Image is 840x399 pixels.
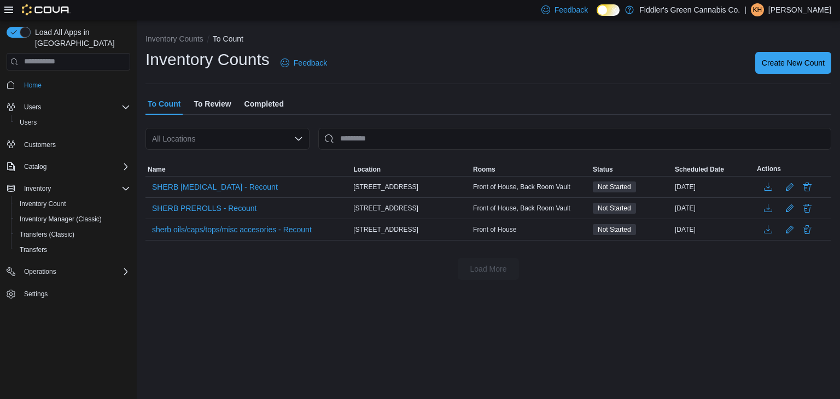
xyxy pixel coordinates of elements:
span: Users [15,116,130,129]
div: Kimberly Higenell [751,3,764,16]
span: Inventory Count [20,199,66,208]
button: Inventory [2,181,135,196]
button: Scheduled Date [673,163,755,176]
input: Dark Mode [597,4,620,16]
button: Rooms [471,163,591,176]
button: Edit count details [783,221,796,238]
span: Inventory Count [15,197,130,210]
button: Location [351,163,471,176]
span: Transfers [20,245,47,254]
span: Feedback [294,57,327,68]
button: SHERB PREROLLS - Recount [148,200,261,216]
span: Settings [20,287,130,301]
a: Inventory Count [15,197,71,210]
p: | [744,3,746,16]
span: Scheduled Date [675,165,724,174]
nav: Complex example [7,73,130,331]
span: Transfers [15,243,130,256]
button: Create New Count [755,52,831,74]
button: Inventory Count [11,196,135,212]
a: Customers [20,138,60,151]
span: Name [148,165,166,174]
span: Users [20,118,37,127]
button: Load More [458,258,519,280]
button: Operations [20,265,61,278]
a: Settings [20,287,52,301]
button: Customers [2,137,135,152]
span: [STREET_ADDRESS] [353,183,418,191]
span: Status [593,165,613,174]
span: Inventory [20,182,130,195]
div: Front of House, Back Room Vault [471,202,591,215]
span: Inventory Manager (Classic) [15,213,130,226]
span: Home [20,78,130,92]
span: Operations [20,265,130,278]
button: Edit count details [783,179,796,195]
span: Customers [20,138,130,151]
button: SHERB [MEDICAL_DATA] - Recount [148,179,282,195]
span: SHERB [MEDICAL_DATA] - Recount [152,181,278,192]
span: Transfers (Classic) [20,230,74,239]
span: Not Started [593,224,636,235]
button: Catalog [20,160,51,173]
button: Transfers [11,242,135,257]
input: This is a search bar. After typing your query, hit enter to filter the results lower in the page. [318,128,831,150]
span: [STREET_ADDRESS] [353,204,418,213]
div: [DATE] [673,202,755,215]
a: Users [15,116,41,129]
a: Transfers (Classic) [15,228,79,241]
span: Customers [24,140,56,149]
span: Users [24,103,41,112]
button: Delete [801,202,814,215]
span: Operations [24,267,56,276]
div: [DATE] [673,223,755,236]
span: Settings [24,290,48,298]
a: Home [20,79,46,92]
button: Status [591,163,673,176]
span: Not Started [593,181,636,192]
span: [STREET_ADDRESS] [353,225,418,234]
button: Users [20,101,45,114]
button: Operations [2,264,135,279]
div: [DATE] [673,180,755,193]
span: Feedback [555,4,588,15]
span: Transfers (Classic) [15,228,130,241]
button: Inventory [20,182,55,195]
a: Inventory Manager (Classic) [15,213,106,226]
button: Name [145,163,351,176]
span: Inventory [24,184,51,193]
span: To Count [148,93,180,115]
span: Load More [470,263,507,274]
span: Rooms [473,165,495,174]
button: Inventory Manager (Classic) [11,212,135,227]
button: Catalog [2,159,135,174]
span: Catalog [20,160,130,173]
span: To Review [194,93,231,115]
span: Not Started [598,203,631,213]
button: Edit count details [783,200,796,216]
span: Catalog [24,162,46,171]
span: Not Started [598,225,631,234]
span: Create New Count [762,57,825,68]
button: Inventory Counts [145,34,203,43]
button: Users [2,99,135,115]
button: Delete [801,223,814,236]
button: Home [2,77,135,93]
a: Transfers [15,243,51,256]
button: Open list of options [294,134,303,143]
span: Load All Apps in [GEOGRAPHIC_DATA] [31,27,130,49]
span: SHERB PREROLLS - Recount [152,203,256,214]
a: Feedback [276,52,331,74]
span: Actions [757,165,781,173]
div: Front of House, Back Room Vault [471,180,591,193]
span: Location [353,165,381,174]
h1: Inventory Counts [145,49,270,71]
span: Not Started [598,182,631,192]
span: Home [24,81,42,90]
p: Fiddler's Green Cannabis Co. [639,3,740,16]
span: Completed [244,93,284,115]
button: sherb oils/caps/tops/misc accesories - Recount [148,221,316,238]
button: Users [11,115,135,130]
button: Settings [2,286,135,302]
button: To Count [213,34,243,43]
